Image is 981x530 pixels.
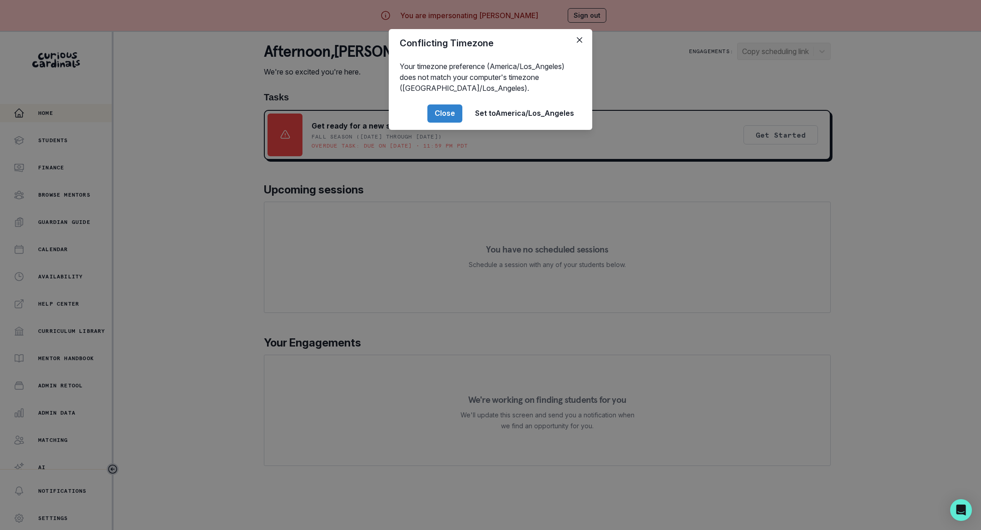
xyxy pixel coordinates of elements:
[572,33,587,47] button: Close
[389,57,592,97] div: Your timezone preference (America/Los_Angeles) does not match your computer's timezone ([GEOGRAPH...
[950,499,972,521] div: Open Intercom Messenger
[389,29,592,57] header: Conflicting Timezone
[468,104,581,123] button: Set toAmerica/Los_Angeles
[427,104,462,123] button: Close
